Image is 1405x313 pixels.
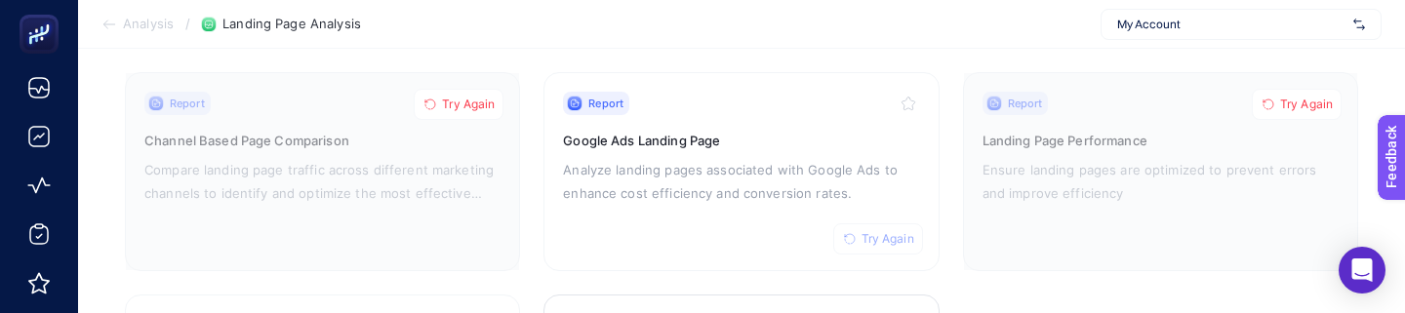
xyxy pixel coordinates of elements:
[563,158,919,205] p: Analyze landing pages associated with Google Ads to enhance cost efficiency and conversion rates.
[414,89,503,120] button: Try Again
[222,17,361,32] span: Landing Page Analysis
[125,72,520,271] a: ReportTry AgainChannel Based Page ComparisonCompare landing page traffic across different marketi...
[1280,97,1333,112] span: Try Again
[833,223,923,254] button: Try Again
[1353,15,1365,34] img: svg%3e
[185,16,190,31] span: /
[963,72,1358,271] a: ReportTry AgainLanding Page PerformanceEnsure landing pages are optimized to prevent errors and i...
[543,72,939,271] a: ReportTry AgainGoogle Ads Landing PageAnalyze landing pages associated with Google Ads to enhance...
[12,6,74,21] span: Feedback
[1252,89,1342,120] button: Try Again
[1117,17,1345,32] span: My Account
[1339,247,1385,293] div: Open Intercom Messenger
[123,17,174,32] span: Analysis
[862,231,914,247] span: Try Again
[563,131,919,150] h3: Google Ads Landing Page
[442,97,495,112] span: Try Again
[588,96,623,111] span: Report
